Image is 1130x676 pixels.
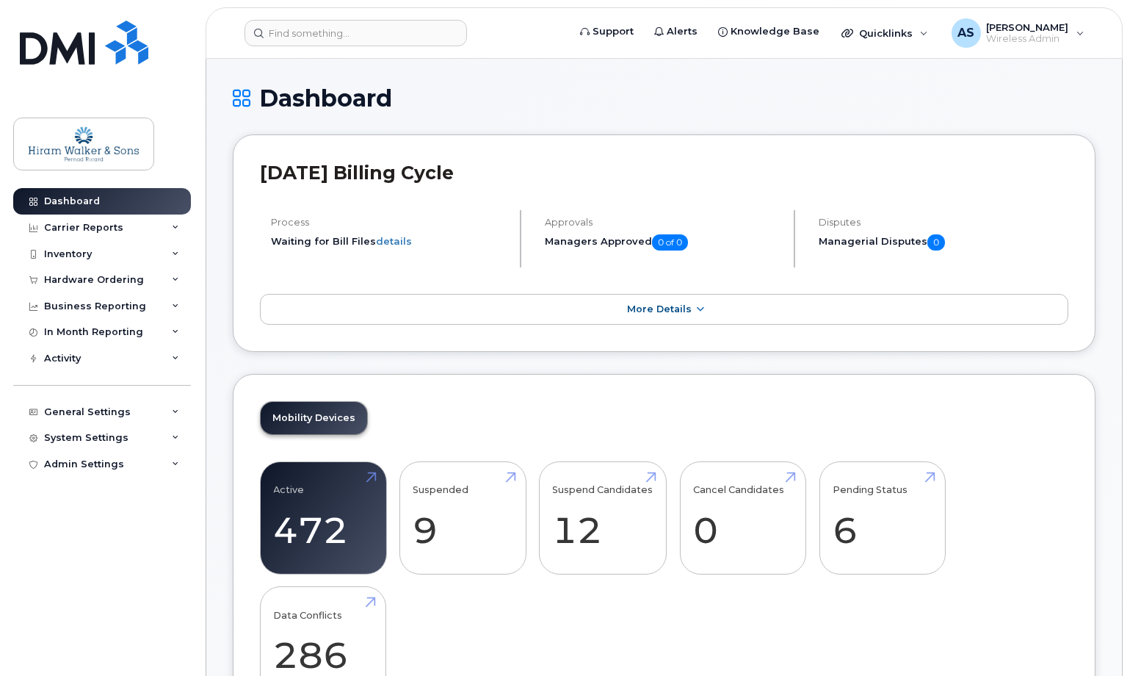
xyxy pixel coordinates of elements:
[553,470,653,567] a: Suspend Candidates 12
[413,470,513,567] a: Suspended 9
[376,235,412,247] a: details
[260,162,1068,184] h2: [DATE] Billing Cycle
[627,303,692,314] span: More Details
[271,217,507,228] h4: Process
[927,234,945,251] span: 0
[271,234,507,248] li: Waiting for Bill Files
[274,470,373,567] a: Active 472
[261,402,367,434] a: Mobility Devices
[545,217,781,228] h4: Approvals
[693,470,792,567] a: Cancel Candidates 0
[652,234,688,251] span: 0 of 0
[233,85,1095,111] h1: Dashboard
[819,234,1068,251] h5: Managerial Disputes
[545,234,781,251] h5: Managers Approved
[833,470,932,567] a: Pending Status 6
[819,217,1068,228] h4: Disputes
